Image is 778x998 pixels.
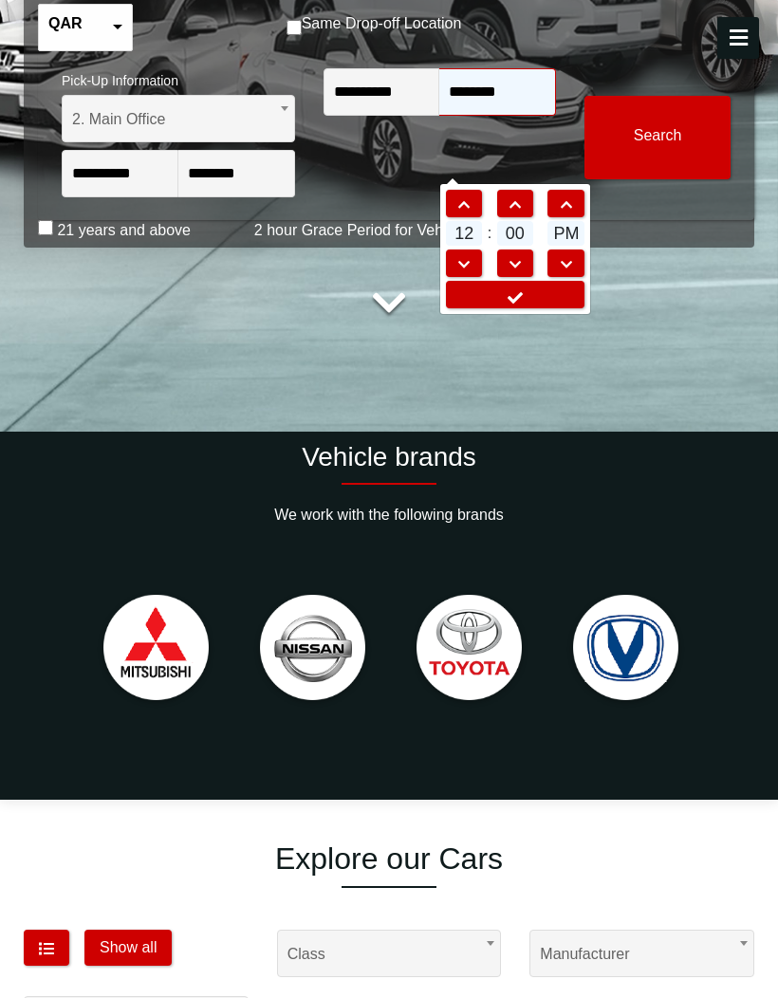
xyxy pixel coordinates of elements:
[302,14,462,33] label: Same Drop-off Location
[72,96,285,143] span: 2. Main Office
[547,221,584,246] span: PM
[48,14,83,33] label: QAR
[24,441,754,473] h2: Vehicle brands
[62,95,295,142] span: 2. Main Office
[87,581,225,718] img: Mitsubishi
[557,581,695,718] img: Changan
[244,581,381,718] img: Nissan
[400,581,538,718] img: Toyota
[57,221,191,240] label: 21 years and above
[484,219,495,248] td: :
[529,930,754,977] span: Manufacturer
[584,96,731,179] button: Modify Search
[62,61,295,95] span: Pick-Up Information
[446,221,482,246] span: 12
[24,504,754,527] p: We work with the following brands
[540,931,744,978] span: Manufacturer
[287,931,491,978] span: Class
[277,930,502,977] span: Class
[497,221,533,246] span: 00
[84,930,172,966] button: Show all
[24,219,754,242] p: 2 hour Grace Period for Vehicle Drop off
[24,841,754,877] h1: Explore our Cars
